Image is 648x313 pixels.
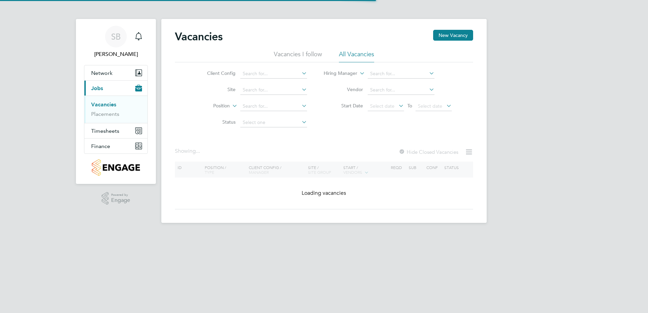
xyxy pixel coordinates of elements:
[197,70,236,76] label: Client Config
[418,103,442,109] span: Select date
[324,103,363,109] label: Start Date
[91,111,119,117] a: Placements
[191,103,230,109] label: Position
[76,19,156,184] nav: Main navigation
[197,86,236,92] label: Site
[91,85,103,91] span: Jobs
[84,96,147,123] div: Jobs
[197,119,236,125] label: Status
[91,70,113,76] span: Network
[196,148,200,154] span: ...
[175,148,201,155] div: Showing
[84,26,148,58] a: SB[PERSON_NAME]
[84,139,147,153] button: Finance
[318,70,357,77] label: Hiring Manager
[84,159,148,176] a: Go to home page
[240,102,307,111] input: Search for...
[91,143,110,149] span: Finance
[405,101,414,110] span: To
[91,128,119,134] span: Timesheets
[92,159,140,176] img: countryside-properties-logo-retina.png
[433,30,473,41] button: New Vacancy
[240,85,307,95] input: Search for...
[370,103,394,109] span: Select date
[368,69,434,79] input: Search for...
[240,69,307,79] input: Search for...
[240,118,307,127] input: Select one
[102,192,130,205] a: Powered byEngage
[111,32,121,41] span: SB
[339,50,374,62] li: All Vacancies
[111,192,130,198] span: Powered by
[399,149,458,155] label: Hide Closed Vacancies
[84,65,147,80] button: Network
[84,81,147,96] button: Jobs
[84,123,147,138] button: Timesheets
[368,85,434,95] input: Search for...
[111,197,130,203] span: Engage
[274,50,322,62] li: Vacancies I follow
[175,30,223,43] h2: Vacancies
[91,101,116,108] a: Vacancies
[84,50,148,58] span: Samantha Bolshaw
[324,86,363,92] label: Vendor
